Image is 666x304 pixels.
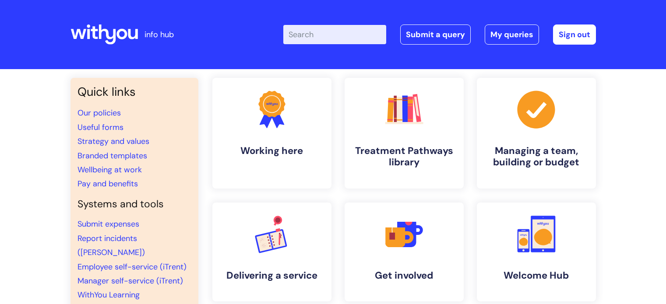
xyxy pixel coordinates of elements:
a: Submit expenses [78,219,139,229]
h3: Quick links [78,85,191,99]
p: info hub [144,28,174,42]
a: Get involved [345,203,464,301]
a: Managing a team, building or budget [477,78,596,189]
a: WithYou Learning [78,290,140,300]
h4: Get involved [352,270,457,281]
a: Treatment Pathways library [345,78,464,189]
a: Working here [212,78,331,189]
a: Employee self-service (iTrent) [78,262,187,272]
a: Pay and benefits [78,178,138,189]
a: Report incidents ([PERSON_NAME]) [78,233,145,258]
a: Our policies [78,108,121,118]
a: Useful forms [78,122,123,133]
a: Wellbeing at work [78,164,142,175]
h4: Welcome Hub [484,270,589,281]
a: Branded templates [78,150,147,161]
h4: Delivering a service [219,270,324,281]
h4: Treatment Pathways library [352,145,457,168]
a: My queries [485,24,539,45]
a: Manager self-service (iTrent) [78,276,183,286]
a: Strategy and values [78,136,149,147]
h4: Managing a team, building or budget [484,145,589,168]
a: Welcome Hub [477,203,596,301]
a: Sign out [553,24,596,45]
a: Submit a query [400,24,471,45]
a: Delivering a service [212,203,331,301]
input: Search [283,25,386,44]
div: | - [283,24,596,45]
h4: Working here [219,145,324,157]
h4: Systems and tools [78,198,191,210]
